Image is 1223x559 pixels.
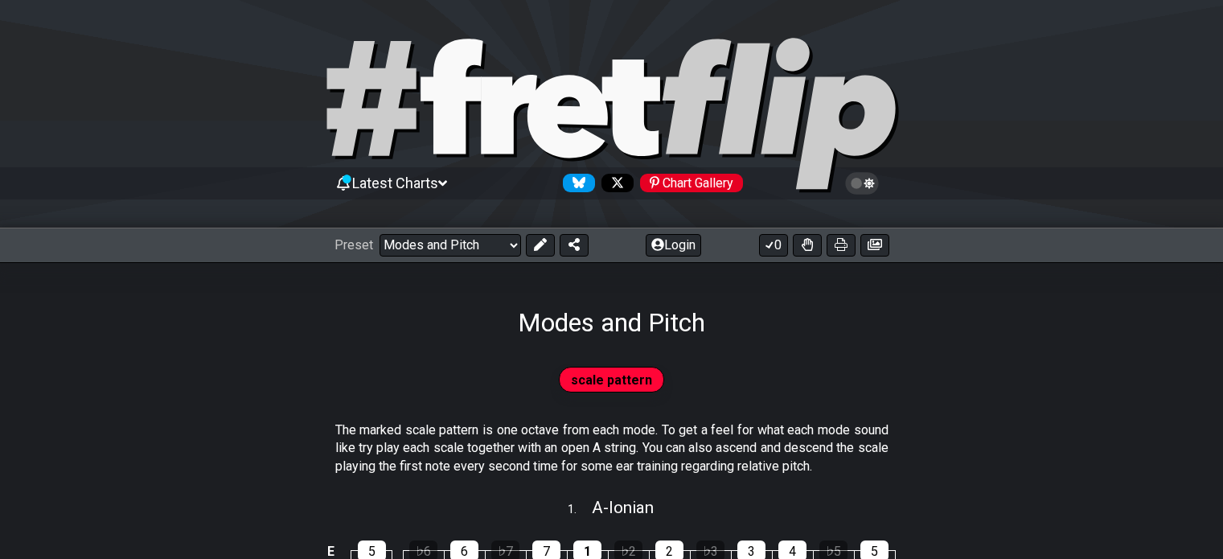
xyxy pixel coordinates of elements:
div: Chart Gallery [640,174,743,192]
a: #fretflip at Pinterest [634,174,743,192]
span: 1 . [568,501,592,519]
a: Follow #fretflip at X [595,174,634,192]
span: Preset [334,237,373,253]
button: Create image [860,234,889,257]
span: Latest Charts [352,175,438,191]
a: Follow #fretflip at Bluesky [556,174,595,192]
span: A - Ionian [592,498,654,517]
button: Print [827,234,856,257]
select: Preset [380,234,521,257]
h1: Modes and Pitch [518,307,705,338]
p: The marked scale pattern is one octave from each mode. To get a feel for what each mode sound lik... [335,421,889,475]
button: 0 [759,234,788,257]
span: Toggle light / dark theme [853,176,872,191]
button: Edit Preset [526,234,555,257]
button: Toggle Dexterity for all fretkits [793,234,822,257]
span: scale pattern [571,368,652,392]
button: Login [646,234,701,257]
button: Share Preset [560,234,589,257]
